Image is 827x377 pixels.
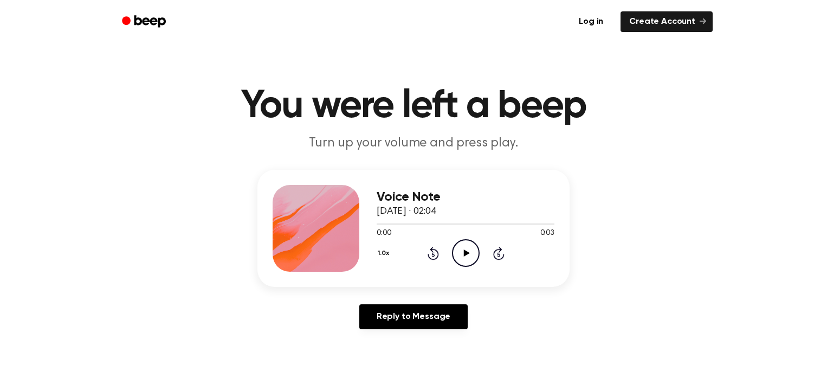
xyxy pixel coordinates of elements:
button: 1.0x [377,244,393,263]
a: Log in [568,9,614,34]
p: Turn up your volume and press play. [205,135,622,152]
a: Reply to Message [359,304,468,329]
a: Beep [114,11,176,33]
span: 0:03 [540,228,554,239]
a: Create Account [621,11,713,32]
span: [DATE] · 02:04 [377,207,436,216]
h1: You were left a beep [136,87,691,126]
span: 0:00 [377,228,391,239]
h3: Voice Note [377,190,554,205]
